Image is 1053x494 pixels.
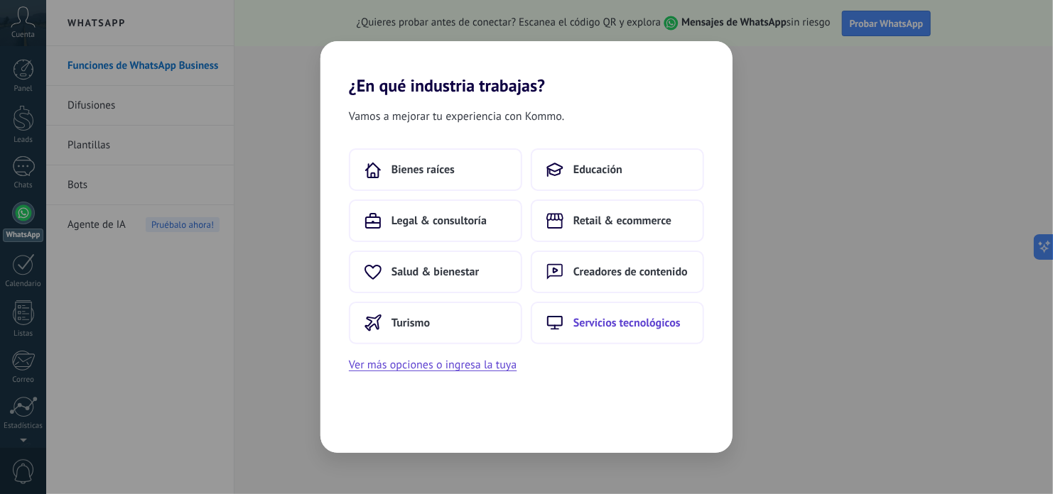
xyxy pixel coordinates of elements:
span: Creadores de contenido [573,265,688,279]
span: Salud & bienestar [391,265,479,279]
span: Vamos a mejorar tu experiencia con Kommo. [349,107,564,126]
button: Retail & ecommerce [531,199,704,242]
button: Legal & consultoría [349,199,522,242]
span: Bienes raíces [391,163,455,177]
span: Educación [573,163,622,177]
button: Ver más opciones o ingresa la tuya [349,356,517,374]
h2: ¿En qué industria trabajas? [320,41,733,96]
span: Legal & consultoría [391,214,487,228]
button: Turismo [349,302,522,344]
span: Retail & ecommerce [573,214,671,228]
button: Creadores de contenido [531,251,704,293]
button: Bienes raíces [349,148,522,191]
button: Salud & bienestar [349,251,522,293]
button: Servicios tecnológicos [531,302,704,344]
span: Servicios tecnológicos [573,316,681,330]
span: Turismo [391,316,430,330]
button: Educación [531,148,704,191]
